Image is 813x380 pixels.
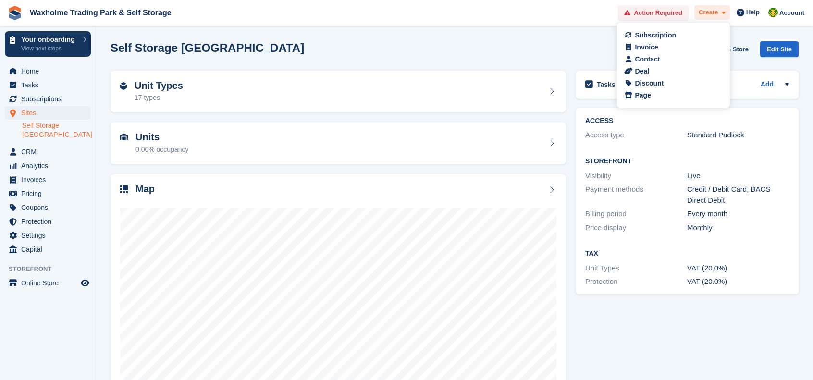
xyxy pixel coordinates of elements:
[626,66,721,76] a: Deal
[618,5,689,21] a: Action Required
[111,41,304,54] h2: Self Storage [GEOGRAPHIC_DATA]
[135,184,155,195] h2: Map
[597,80,616,89] h2: Tasks
[635,90,651,100] div: Page
[585,184,687,206] div: Payment methods
[585,117,789,125] h2: ACCESS
[585,171,687,182] div: Visibility
[21,243,79,256] span: Capital
[21,159,79,172] span: Analytics
[5,229,91,242] a: menu
[26,5,175,21] a: Waxholme Trading Park & Self Storage
[79,277,91,289] a: Preview store
[111,71,566,113] a: Unit Types 17 types
[687,171,789,182] div: Live
[21,92,79,106] span: Subscriptions
[626,30,721,40] a: Subscription
[21,106,79,120] span: Sites
[120,134,128,140] img: unit-icn-7be61d7bf1b0ce9d3e12c5938cc71ed9869f7b940bace4675aadf7bd6d80202e.svg
[5,201,91,214] a: menu
[626,54,721,64] a: Contact
[634,8,682,18] span: Action Required
[626,90,721,100] a: Page
[8,6,22,20] img: stora-icon-8386f47178a22dfd0bd8f6a31ec36ba5ce8667c1dd55bd0f319d3a0aa187defe.svg
[5,159,91,172] a: menu
[21,44,78,53] p: View next steps
[779,8,804,18] span: Account
[635,42,658,52] div: Invoice
[21,187,79,200] span: Pricing
[111,122,566,164] a: Units 0.00% occupancy
[21,78,79,92] span: Tasks
[760,41,799,57] div: Edit Site
[5,106,91,120] a: menu
[635,66,649,76] div: Deal
[687,222,789,233] div: Monthly
[21,276,79,290] span: Online Store
[21,229,79,242] span: Settings
[135,132,189,143] h2: Units
[635,54,660,64] div: Contact
[687,276,789,287] div: VAT (20.0%)
[585,158,789,165] h2: Storefront
[626,78,721,88] a: Discount
[585,130,687,141] div: Access type
[687,130,789,141] div: Standard Padlock
[5,243,91,256] a: menu
[585,250,789,257] h2: Tax
[5,215,91,228] a: menu
[5,145,91,159] a: menu
[5,78,91,92] a: menu
[585,208,687,220] div: Billing period
[746,8,760,17] span: Help
[21,36,78,43] p: Your onboarding
[768,8,778,17] img: Waxholme Self Storage
[21,201,79,214] span: Coupons
[687,208,789,220] div: Every month
[761,79,774,90] a: Add
[5,64,91,78] a: menu
[5,187,91,200] a: menu
[9,264,96,274] span: Storefront
[635,30,676,40] div: Subscription
[21,145,79,159] span: CRM
[120,82,127,90] img: unit-type-icn-2b2737a686de81e16bb02015468b77c625bbabd49415b5ef34ead5e3b44a266d.svg
[21,173,79,186] span: Invoices
[5,31,91,57] a: Your onboarding View next steps
[5,92,91,106] a: menu
[585,263,687,274] div: Unit Types
[585,222,687,233] div: Price display
[5,276,91,290] a: menu
[687,184,789,206] div: Credit / Debit Card, BACS Direct Debit
[135,80,183,91] h2: Unit Types
[687,263,789,274] div: VAT (20.0%)
[21,215,79,228] span: Protection
[21,64,79,78] span: Home
[135,145,189,155] div: 0.00% occupancy
[5,173,91,186] a: menu
[135,93,183,103] div: 17 types
[760,41,799,61] a: Edit Site
[626,42,721,52] a: Invoice
[120,185,128,193] img: map-icn-33ee37083ee616e46c38cad1a60f524a97daa1e2b2c8c0bc3eb3415660979fc1.svg
[635,78,664,88] div: Discount
[699,8,718,17] span: Create
[585,276,687,287] div: Protection
[22,121,91,139] a: Self Storage [GEOGRAPHIC_DATA]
